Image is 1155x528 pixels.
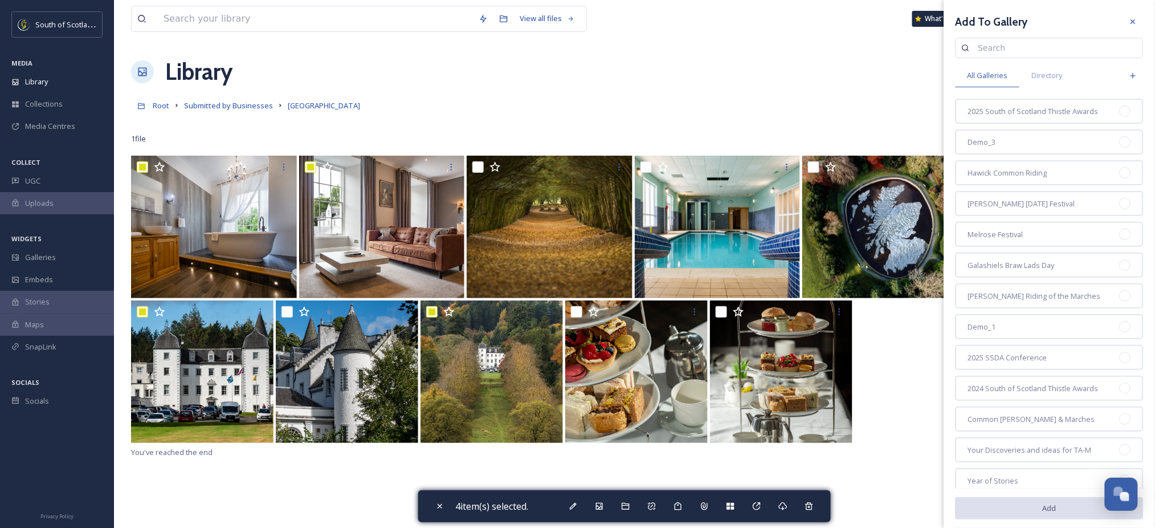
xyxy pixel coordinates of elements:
span: 2025 South of Scotland Thistle Awards [968,106,1099,117]
button: Open Chat [1105,478,1138,511]
span: WIDGETS [11,234,42,243]
a: Privacy Policy [40,509,74,522]
span: 4 item(s) selected. [456,500,529,513]
img: Autumn at Barony Castle credit Ian Linton.jpg [421,300,563,443]
h3: Add To Gallery [956,14,1028,30]
span: SnapLink [25,342,56,352]
span: All Galleries [968,70,1008,81]
span: [GEOGRAPHIC_DATA] [288,100,360,111]
span: 2024 South of Scotland Thistle Awards [968,383,1099,394]
span: Hawick Common Riding [968,168,1047,178]
span: Galashiels Braw Lads Day [968,260,1055,271]
span: Submitted by Businesses [184,100,273,111]
span: 2025 SSDA Conference [968,352,1047,363]
span: Root [153,100,169,111]
span: Privacy Policy [40,513,74,520]
span: Common [PERSON_NAME] & Marches [968,414,1095,425]
span: Your Discoveries and ideas for TA-M [968,445,1092,456]
img: The Kelly Suite II credit Barony Castle.jpg [131,156,297,298]
span: COLLECT [11,158,40,166]
img: Barony Castle II credit Gareth Easton.jpg [131,300,274,443]
span: Maps [25,319,44,330]
button: Add [956,497,1144,519]
span: Melrose Festival [968,229,1023,240]
span: Directory [1032,70,1063,81]
span: Year of Stories [968,476,1019,486]
img: Barony Castle credit Gareth Easton.jpg [276,300,418,443]
span: Embeds [25,274,53,285]
img: The Kelly Suite credit Barony Castle.jpg [299,156,465,298]
a: Submitted by Businesses [184,99,273,112]
a: What's New [912,11,969,27]
span: UGC [25,176,40,186]
span: Stories [25,297,50,307]
span: [PERSON_NAME] [DATE] Festival [968,198,1075,209]
img: Swimming pool at Barony Castle credit Gareth Easton.jpg [635,156,801,298]
a: Library [165,55,232,89]
img: The altar at Barony Castle credit Ian Linton.jpg [467,156,632,298]
img: Afternoon tea at Barony Castle II credit Gareth Easton.jpg [710,300,852,443]
span: Demo_3 [968,137,996,148]
span: Collections [25,99,63,109]
span: [PERSON_NAME] Riding of the Marches [968,291,1101,302]
input: Search [973,36,1137,59]
span: South of Scotland Destination Alliance [35,19,165,30]
span: Library [25,76,48,87]
span: You've reached the end [131,447,213,457]
img: images.jpeg [18,19,30,30]
span: Socials [25,396,49,407]
span: Demo_1 [968,322,996,332]
a: [GEOGRAPHIC_DATA] [288,99,360,112]
img: Afternoon tea at Barony Castle credit Gareth Easton.jpg [565,300,708,443]
span: SOCIALS [11,378,39,387]
input: Search your library [158,6,473,31]
a: View all files [514,7,581,30]
span: 1 file [131,133,146,144]
img: Great Polish Map credit Barony Castle.jpg [802,156,968,298]
span: Media Centres [25,121,75,132]
span: Galleries [25,252,56,263]
span: Uploads [25,198,54,209]
a: Root [153,99,169,112]
span: MEDIA [11,59,32,67]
